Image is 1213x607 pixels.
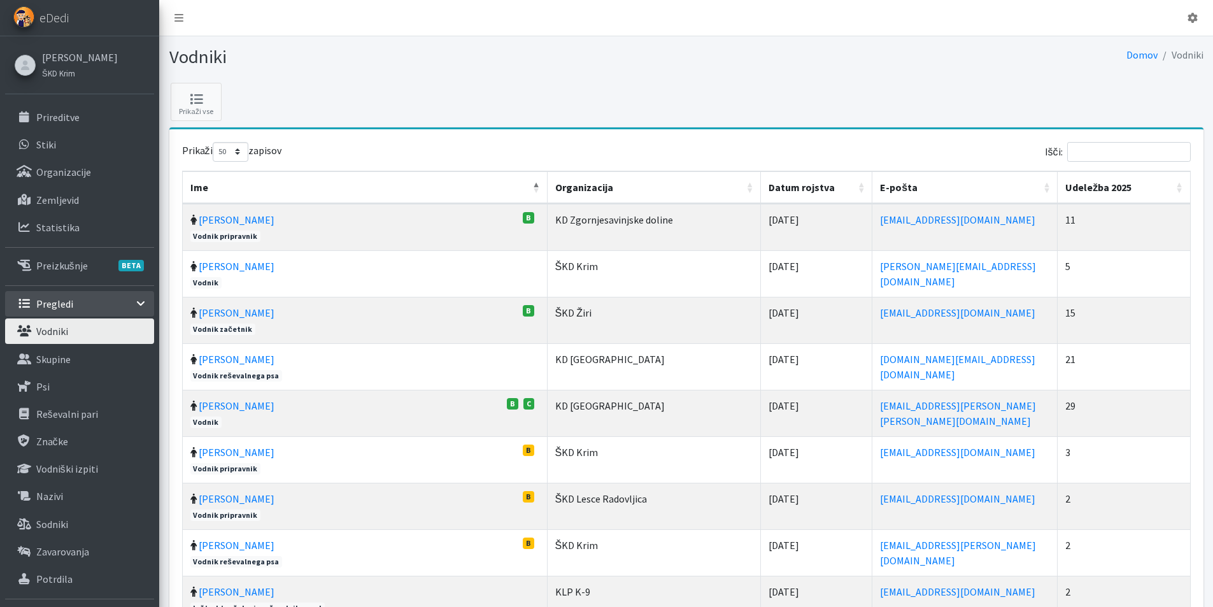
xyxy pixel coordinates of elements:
span: Vodnik začetnik [190,324,255,335]
a: [PERSON_NAME] [199,446,274,459]
a: Značke [5,429,154,454]
td: [DATE] [761,483,872,529]
th: Ime: vključite za padajoči sort [183,171,548,204]
td: KD [GEOGRAPHIC_DATA] [548,343,761,390]
p: Vodniški izpiti [36,462,98,475]
p: Psi [36,380,50,393]
a: Zavarovanja [5,539,154,564]
span: Vodnik reševalnega psa [190,370,282,382]
a: [PERSON_NAME] [199,399,274,412]
td: [DATE] [761,529,872,576]
span: Vodnik [190,417,222,428]
p: Reševalni pari [36,408,98,420]
label: Išči: [1045,142,1191,162]
a: Skupine [5,346,154,372]
th: Datum rojstva: vključite za naraščujoči sort [761,171,872,204]
small: ŠKD Krim [42,68,75,78]
span: Vodnik [190,277,222,289]
p: Vodniki [36,325,68,338]
span: eDedi [39,8,69,27]
p: Značke [36,435,68,448]
input: Išči: [1067,142,1191,162]
a: [PERSON_NAME] [199,213,274,226]
span: BETA [118,260,144,271]
span: C [523,398,534,410]
a: Prireditve [5,104,154,130]
a: Domov [1126,48,1158,61]
td: [DATE] [761,297,872,343]
a: Statistika [5,215,154,240]
p: Prireditve [36,111,80,124]
p: Skupine [36,353,71,366]
p: Statistika [36,221,80,234]
a: [PERSON_NAME] [199,492,274,505]
a: [EMAIL_ADDRESS][PERSON_NAME][DOMAIN_NAME] [880,539,1036,567]
a: Vodniški izpiti [5,456,154,482]
span: B [523,445,534,456]
td: ŠKD Krim [548,250,761,297]
td: ŠKD Krim [548,529,761,576]
label: Prikaži zapisov [182,142,281,162]
a: [EMAIL_ADDRESS][DOMAIN_NAME] [880,492,1035,505]
a: Organizacije [5,159,154,185]
td: KD [GEOGRAPHIC_DATA] [548,390,761,436]
a: [PERSON_NAME][EMAIL_ADDRESS][DOMAIN_NAME] [880,260,1036,288]
td: 21 [1058,343,1190,390]
span: B [523,491,534,503]
th: E-pošta: vključite za naraščujoči sort [872,171,1058,204]
a: Reševalni pari [5,401,154,427]
a: Stiki [5,132,154,157]
td: 29 [1058,390,1190,436]
a: [PERSON_NAME] [42,50,118,65]
td: [DATE] [761,250,872,297]
p: Potrdila [36,573,73,585]
td: 11 [1058,204,1190,250]
a: PreizkušnjeBETA [5,253,154,278]
td: [DATE] [761,436,872,483]
a: Pregledi [5,291,154,317]
td: [DATE] [761,204,872,250]
a: [EMAIL_ADDRESS][DOMAIN_NAME] [880,446,1035,459]
a: [PERSON_NAME] [199,306,274,319]
span: B [507,398,518,410]
span: Vodnik reševalnega psa [190,556,282,568]
a: [PERSON_NAME] [199,539,274,552]
td: ŠKD Žiri [548,297,761,343]
a: [EMAIL_ADDRESS][DOMAIN_NAME] [880,306,1035,319]
td: 3 [1058,436,1190,483]
p: Nazivi [36,490,63,503]
a: [EMAIL_ADDRESS][DOMAIN_NAME] [880,585,1035,598]
td: 2 [1058,529,1190,576]
span: Vodnik pripravnik [190,463,261,475]
a: [PERSON_NAME] [199,353,274,366]
p: Sodniki [36,518,68,531]
a: [PERSON_NAME] [199,585,274,598]
p: Organizacije [36,166,91,178]
select: Prikažizapisov [213,142,248,162]
p: Zavarovanja [36,545,89,558]
a: Psi [5,374,154,399]
td: ŠKD Krim [548,436,761,483]
a: Prikaži vse [171,83,222,121]
a: [DOMAIN_NAME][EMAIL_ADDRESS][DOMAIN_NAME] [880,353,1035,381]
a: Potrdila [5,566,154,592]
th: Organizacija: vključite za naraščujoči sort [548,171,761,204]
a: [EMAIL_ADDRESS][DOMAIN_NAME] [880,213,1035,226]
td: KD Zgornjesavinjske doline [548,204,761,250]
td: 5 [1058,250,1190,297]
a: ŠKD Krim [42,65,118,80]
th: Udeležba 2025: vključite za naraščujoči sort [1058,171,1190,204]
span: B [523,305,534,317]
span: B [523,212,534,224]
img: eDedi [13,6,34,27]
a: Sodniki [5,511,154,537]
p: Pregledi [36,297,73,310]
td: [DATE] [761,390,872,436]
p: Preizkušnje [36,259,88,272]
a: [EMAIL_ADDRESS][PERSON_NAME][PERSON_NAME][DOMAIN_NAME] [880,399,1036,427]
span: Vodnik pripravnik [190,231,261,242]
h1: Vodniki [169,46,682,68]
a: [PERSON_NAME] [199,260,274,273]
a: Vodniki [5,318,154,344]
a: Zemljevid [5,187,154,213]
